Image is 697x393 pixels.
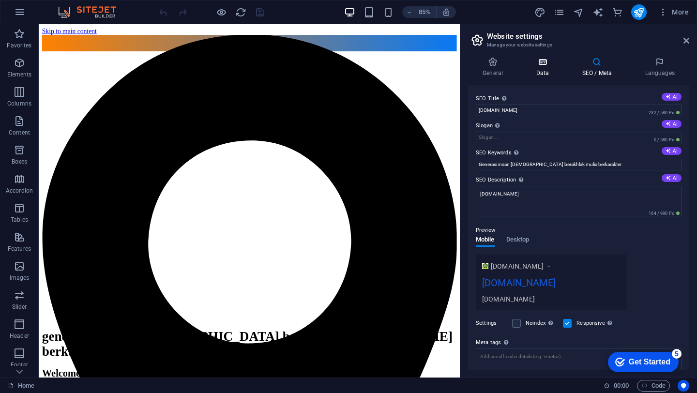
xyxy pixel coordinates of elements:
[12,158,28,166] p: Boxes
[468,57,521,77] h4: General
[647,210,682,217] span: 164 / 990 Px
[7,71,32,78] p: Elements
[630,57,689,77] h4: Languages
[476,120,682,132] label: Slogan
[56,6,128,18] img: Editor Logo
[482,263,488,269] img: IMG_5757-7NcD-tCRw0HELsHEytUKDQ-rAEOBJuAp2R44GxQITrrlQ.png
[10,332,29,340] p: Header
[637,380,670,392] button: Code
[678,380,689,392] button: Usercentrics
[476,225,495,236] p: Preview
[235,6,246,18] button: reload
[612,7,623,18] i: Commerce
[554,7,565,18] i: Pages (Ctrl+Alt+S)
[476,174,682,186] label: SEO Description
[652,136,682,143] span: 0 / 580 Px
[631,4,647,20] button: publish
[215,6,227,18] button: Click here to leave preview mode and continue editing
[526,317,557,329] label: Noindex
[482,275,621,294] div: [DOMAIN_NAME]
[402,6,437,18] button: 85%
[8,380,34,392] a: Click to cancel selection. Double-click to open Pages
[8,245,31,253] p: Features
[633,7,644,18] i: Publish
[476,234,495,247] span: Mobile
[476,93,682,105] label: SEO Title
[476,147,682,159] label: SEO Keywords
[476,236,529,255] div: Preview
[604,380,629,392] h6: Session time
[10,274,30,282] p: Images
[592,7,604,18] i: AI Writer
[592,6,604,18] button: text_generator
[9,129,30,136] p: Content
[442,8,451,16] i: On resize automatically adjust zoom level to fit chosen device.
[554,6,565,18] button: pages
[662,147,682,155] button: SEO Keywords
[29,11,70,19] div: Get Started
[476,132,682,143] input: Slogan...
[621,382,622,389] span: :
[4,4,68,12] a: Skip to main content
[487,32,689,41] h2: Website settings
[476,317,507,329] label: Settings
[482,294,621,304] div: [DOMAIN_NAME]
[417,6,432,18] h6: 85%
[647,109,682,116] span: 232 / 580 Px
[641,380,666,392] span: Code
[72,2,81,12] div: 5
[6,187,33,195] p: Accordion
[8,5,78,25] div: Get Started 5 items remaining, 0% complete
[7,100,31,107] p: Columns
[534,7,545,18] i: Design (Ctrl+Alt+Y)
[573,7,584,18] i: Navigator
[476,337,682,348] label: Meta tags
[521,57,567,77] h4: Data
[614,380,629,392] span: 00 00
[567,57,630,77] h4: SEO / Meta
[11,216,28,224] p: Tables
[487,41,670,49] h3: Manage your website settings
[235,7,246,18] i: Reload page
[612,6,623,18] button: commerce
[662,120,682,128] button: Slogan
[654,4,693,20] button: More
[658,7,689,17] span: More
[506,234,530,247] span: Desktop
[12,303,27,311] p: Slider
[491,261,544,271] span: [DOMAIN_NAME]
[11,361,28,369] p: Footer
[534,6,546,18] button: design
[662,93,682,101] button: SEO Title
[576,317,615,329] label: Responsive
[662,174,682,182] button: SEO Description
[7,42,31,49] p: Favorites
[573,6,585,18] button: navigator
